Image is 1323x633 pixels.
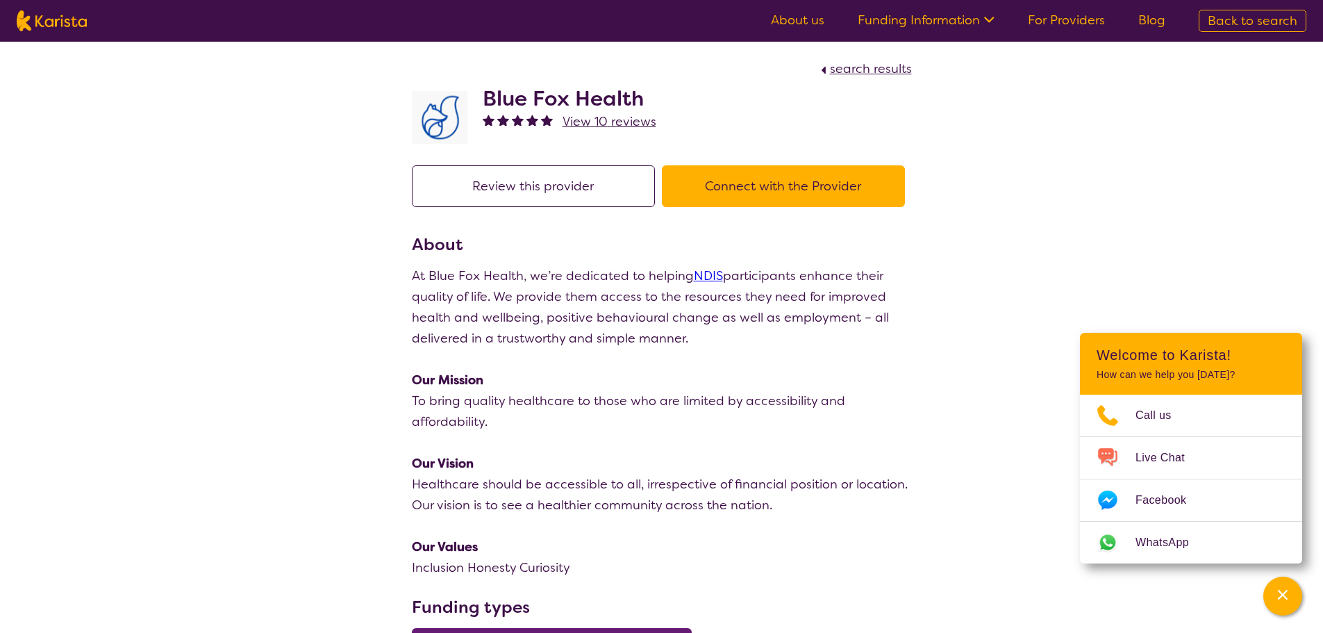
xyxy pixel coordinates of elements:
[1080,333,1302,564] div: Channel Menu
[1080,522,1302,564] a: Web link opens in a new tab.
[483,114,494,126] img: fullstar
[412,595,912,620] h3: Funding types
[412,91,467,144] img: lyehhyr6avbivpacwqcf.png
[1263,577,1302,616] button: Channel Menu
[512,114,524,126] img: fullstar
[483,86,656,111] h2: Blue Fox Health
[17,10,87,31] img: Karista logo
[412,232,912,257] h3: About
[1097,369,1285,381] p: How can we help you [DATE]?
[662,178,912,195] a: Connect with the Provider
[412,539,478,555] strong: Our Values
[412,372,483,388] strong: Our Mission
[412,165,655,207] button: Review this provider
[694,268,723,284] a: NDIS
[1135,405,1188,426] span: Call us
[412,178,662,195] a: Review this provider
[563,113,656,130] span: View 10 reviews
[412,391,912,432] p: To bring quality healthcare to those who are limited by accessibility and affordability.
[412,455,474,472] strong: Our Vision
[1080,395,1302,564] ul: Choose channel
[526,114,538,126] img: fullstar
[662,165,905,207] button: Connect with the Provider
[1208,13,1297,29] span: Back to search
[771,12,824,28] a: About us
[1028,12,1105,28] a: For Providers
[817,60,912,77] a: search results
[830,60,912,77] span: search results
[1135,447,1201,468] span: Live Chat
[412,474,912,516] p: Healthcare should be accessible to all, irrespective of financial position or location. Our visio...
[541,114,553,126] img: fullstar
[497,114,509,126] img: fullstar
[1135,490,1203,511] span: Facebook
[858,12,995,28] a: Funding Information
[1097,347,1285,363] h2: Welcome to Karista!
[1138,12,1165,28] a: Blog
[412,265,912,349] p: At Blue Fox Health, we’re dedicated to helping participants enhance their quality of life. We pro...
[412,557,912,578] p: Inclusion Honesty Curiosity
[1135,532,1206,553] span: WhatsApp
[1199,10,1306,32] a: Back to search
[563,111,656,132] a: View 10 reviews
